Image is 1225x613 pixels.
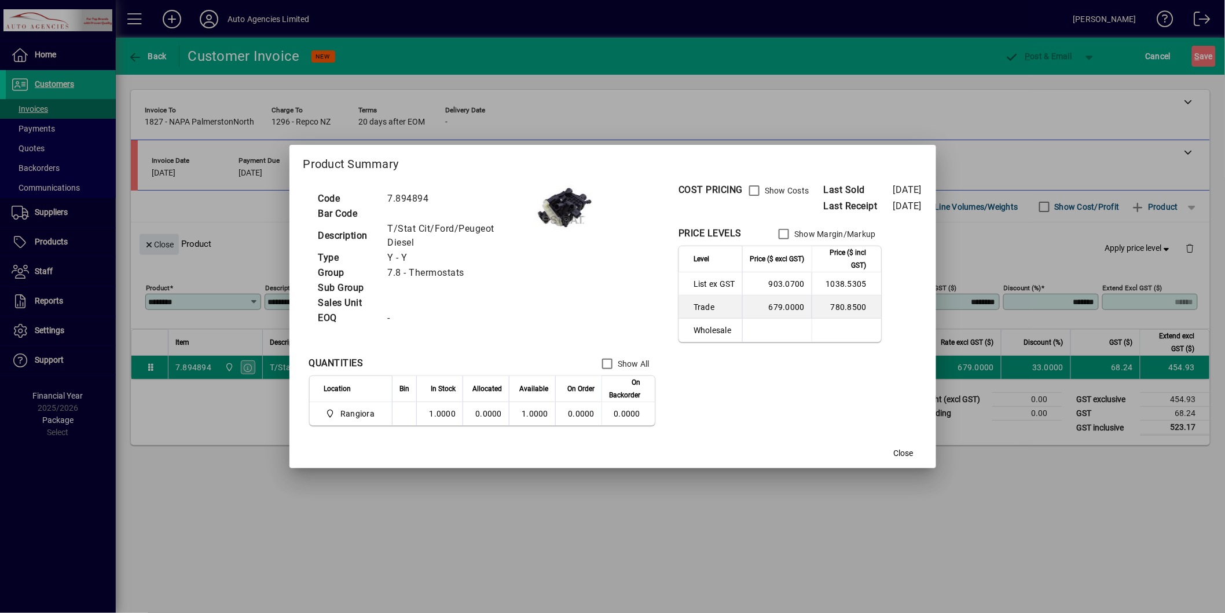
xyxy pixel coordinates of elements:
[324,407,380,421] span: Rangiora
[472,382,502,395] span: Allocated
[313,265,382,280] td: Group
[893,200,922,211] span: [DATE]
[289,145,936,178] h2: Product Summary
[824,199,893,213] span: Last Receipt
[535,179,593,237] img: contain
[382,250,535,265] td: Y - Y
[382,221,535,250] td: T/Stat Cit/Ford/Peugeot Diesel
[399,382,409,395] span: Bin
[340,408,375,419] span: Rangiora
[609,376,640,402] span: On Backorder
[382,191,535,206] td: 7.894894
[313,191,382,206] td: Code
[750,253,805,265] span: Price ($ excl GST)
[416,402,463,425] td: 1.0000
[313,280,382,295] td: Sub Group
[382,265,535,280] td: 7.8 - Thermostats
[894,447,914,459] span: Close
[313,250,382,265] td: Type
[742,272,812,295] td: 903.0700
[885,443,922,464] button: Close
[519,382,548,395] span: Available
[762,185,809,196] label: Show Costs
[792,228,876,240] label: Show Margin/Markup
[431,382,456,395] span: In Stock
[309,356,364,370] div: QUANTITIES
[313,221,382,250] td: Description
[678,183,743,197] div: COST PRICING
[694,324,735,336] span: Wholesale
[893,184,922,195] span: [DATE]
[694,301,735,313] span: Trade
[742,295,812,319] td: 679.0000
[602,402,655,425] td: 0.0000
[324,382,351,395] span: Location
[509,402,555,425] td: 1.0000
[819,246,867,272] span: Price ($ incl GST)
[382,311,535,326] td: -
[824,183,893,197] span: Last Sold
[313,295,382,311] td: Sales Unit
[463,402,509,425] td: 0.0000
[812,295,881,319] td: 780.8500
[678,227,742,240] div: PRICE LEVELS
[313,206,382,221] td: Bar Code
[615,358,650,370] label: Show All
[313,311,382,326] td: EOQ
[567,382,595,395] span: On Order
[812,272,881,295] td: 1038.5305
[569,409,595,418] span: 0.0000
[694,278,735,290] span: List ex GST
[694,253,709,265] span: Level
